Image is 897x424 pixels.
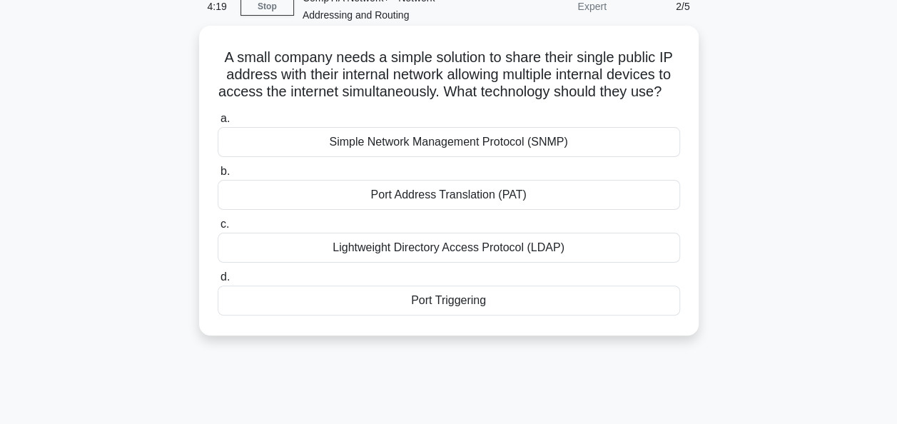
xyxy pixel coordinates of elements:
div: Simple Network Management Protocol (SNMP) [218,127,680,157]
div: Lightweight Directory Access Protocol (LDAP) [218,233,680,263]
span: d. [221,271,230,283]
span: c. [221,218,229,230]
div: Port Triggering [218,286,680,316]
h5: A small company needs a simple solution to share their single public IP address with their intern... [216,49,681,101]
span: a. [221,112,230,124]
div: Port Address Translation (PAT) [218,180,680,210]
span: b. [221,165,230,177]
